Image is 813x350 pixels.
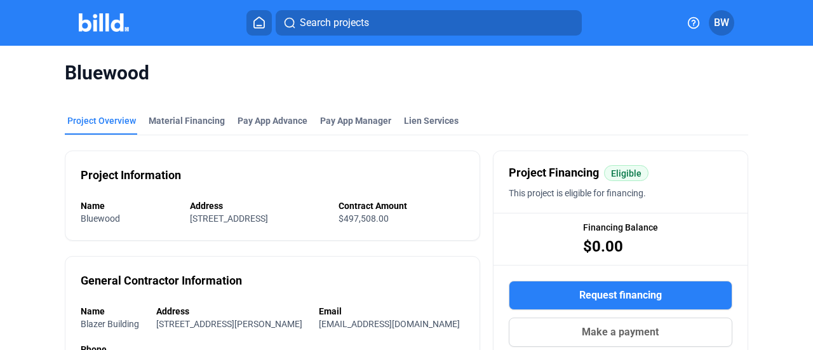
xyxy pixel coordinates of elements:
div: General Contractor Information [81,272,242,290]
span: Bluewood [81,213,120,224]
div: Contract Amount [339,199,464,212]
span: [EMAIL_ADDRESS][DOMAIN_NAME] [319,319,460,329]
span: Request financing [579,288,662,303]
span: [STREET_ADDRESS][PERSON_NAME] [156,319,302,329]
span: Bluewood [65,61,748,85]
div: Address [156,305,306,318]
div: Address [190,199,325,212]
span: Pay App Manager [320,114,391,127]
button: Request financing [509,281,732,310]
span: This project is eligible for financing. [509,188,646,198]
span: Make a payment [582,325,659,340]
div: Name [81,305,143,318]
mat-chip: Eligible [604,165,648,181]
span: Financing Balance [583,221,658,234]
button: BW [709,10,734,36]
span: BW [714,15,729,30]
div: Material Financing [149,114,225,127]
div: Pay App Advance [238,114,307,127]
div: Project Overview [67,114,136,127]
div: Lien Services [404,114,459,127]
div: Project Information [81,166,181,184]
img: Billd Company Logo [79,13,129,32]
span: $0.00 [583,236,623,257]
div: Name [81,199,177,212]
span: Search projects [300,15,369,30]
button: Search projects [276,10,582,36]
button: Make a payment [509,318,732,347]
div: Email [319,305,464,318]
span: Blazer Building [81,319,139,329]
span: $497,508.00 [339,213,389,224]
span: Project Financing [509,164,599,182]
span: [STREET_ADDRESS] [190,213,268,224]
